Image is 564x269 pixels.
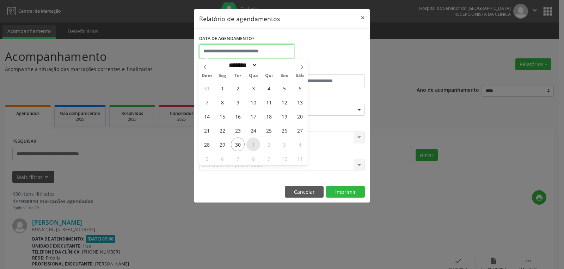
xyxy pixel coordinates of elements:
span: Setembro 20, 2025 [293,109,307,123]
button: Imprimir [326,186,365,198]
span: Seg [215,73,230,78]
span: Setembro 22, 2025 [215,123,229,137]
span: Setembro 3, 2025 [246,81,260,95]
span: Sáb [292,73,308,78]
span: Setembro 9, 2025 [231,95,245,109]
button: Close [356,9,370,26]
span: Qui [261,73,277,78]
span: Setembro 2, 2025 [231,81,245,95]
span: Setembro 16, 2025 [231,109,245,123]
span: Outubro 11, 2025 [293,152,307,165]
span: Outubro 10, 2025 [277,152,291,165]
span: Setembro 19, 2025 [277,109,291,123]
span: Outubro 7, 2025 [231,152,245,165]
span: Outubro 8, 2025 [246,152,260,165]
span: Setembro 13, 2025 [293,95,307,109]
span: Setembro 26, 2025 [277,123,291,137]
span: Outubro 1, 2025 [246,137,260,151]
span: Setembro 8, 2025 [215,95,229,109]
span: Setembro 25, 2025 [262,123,276,137]
span: Outubro 5, 2025 [200,152,214,165]
span: Setembro 6, 2025 [293,81,307,95]
span: Setembro 21, 2025 [200,123,214,137]
input: Year [257,62,281,69]
span: Setembro 28, 2025 [200,137,214,151]
span: Setembro 17, 2025 [246,109,260,123]
span: Setembro 11, 2025 [262,95,276,109]
span: Setembro 30, 2025 [231,137,245,151]
span: Setembro 12, 2025 [277,95,291,109]
label: DATA DE AGENDAMENTO [199,33,255,44]
span: Outubro 2, 2025 [262,137,276,151]
span: Setembro 14, 2025 [200,109,214,123]
button: Cancelar [285,186,324,198]
span: Setembro 5, 2025 [277,81,291,95]
span: Outubro 4, 2025 [293,137,307,151]
span: Setembro 15, 2025 [215,109,229,123]
span: Setembro 1, 2025 [215,81,229,95]
span: Setembro 23, 2025 [231,123,245,137]
span: Ter [230,73,246,78]
span: Setembro 29, 2025 [215,137,229,151]
span: Setembro 10, 2025 [246,95,260,109]
span: Setembro 4, 2025 [262,81,276,95]
span: Setembro 7, 2025 [200,95,214,109]
span: Qua [246,73,261,78]
span: Setembro 24, 2025 [246,123,260,137]
h5: Relatório de agendamentos [199,14,280,23]
span: Setembro 18, 2025 [262,109,276,123]
span: Setembro 27, 2025 [293,123,307,137]
select: Month [226,62,257,69]
span: Dom [199,73,215,78]
span: Outubro 9, 2025 [262,152,276,165]
span: Agosto 31, 2025 [200,81,214,95]
label: ATÉ [284,63,365,74]
span: Outubro 3, 2025 [277,137,291,151]
span: Sex [277,73,292,78]
span: Outubro 6, 2025 [215,152,229,165]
